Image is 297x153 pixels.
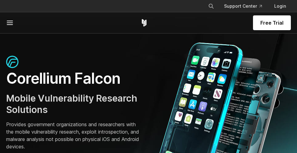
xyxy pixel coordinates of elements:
div: Navigation Menu [203,1,291,12]
p: Provides government organizations and researchers with the mobile vulnerability research, exploit... [6,121,142,150]
a: Support Center [219,1,267,12]
img: falcon-icon [6,56,18,68]
h1: Corellium Falcon [6,69,142,88]
a: Corellium Home [140,19,148,26]
span: Free Trial [260,19,283,26]
a: Login [269,1,291,12]
span: Mobile Vulnerability Research Solutions [6,93,137,115]
a: Free Trial [253,15,291,30]
button: Search [206,1,217,12]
